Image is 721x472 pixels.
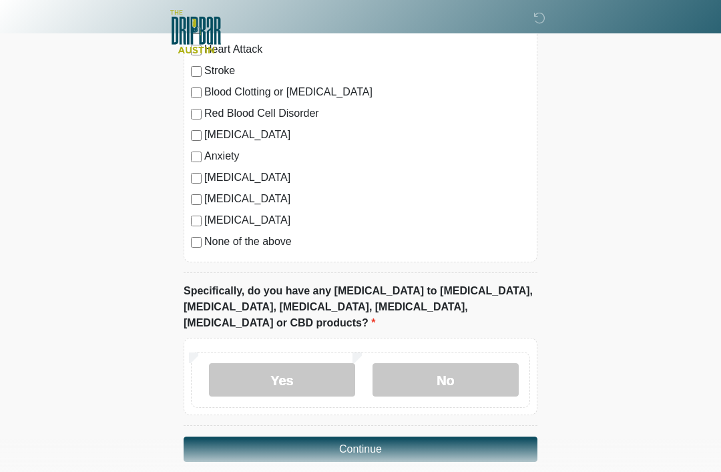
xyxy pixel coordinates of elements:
input: Stroke [191,66,202,77]
input: Anxiety [191,152,202,162]
input: [MEDICAL_DATA] [191,130,202,141]
label: [MEDICAL_DATA] [204,170,530,186]
input: Red Blood Cell Disorder [191,109,202,120]
label: Anxiety [204,148,530,164]
button: Continue [184,437,537,462]
label: [MEDICAL_DATA] [204,191,530,207]
input: [MEDICAL_DATA] [191,194,202,205]
label: Red Blood Cell Disorder [204,105,530,122]
input: Blood Clotting or [MEDICAL_DATA] [191,87,202,98]
label: Yes [209,363,355,397]
label: [MEDICAL_DATA] [204,212,530,228]
label: [MEDICAL_DATA] [204,127,530,143]
label: Blood Clotting or [MEDICAL_DATA] [204,84,530,100]
input: None of the above [191,237,202,248]
label: Specifically, do you have any [MEDICAL_DATA] to [MEDICAL_DATA], [MEDICAL_DATA], [MEDICAL_DATA], [... [184,283,537,331]
label: No [373,363,519,397]
img: The DRIPBaR - Austin The Domain Logo [170,10,221,53]
label: Stroke [204,63,530,79]
input: [MEDICAL_DATA] [191,173,202,184]
label: None of the above [204,234,530,250]
input: [MEDICAL_DATA] [191,216,202,226]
